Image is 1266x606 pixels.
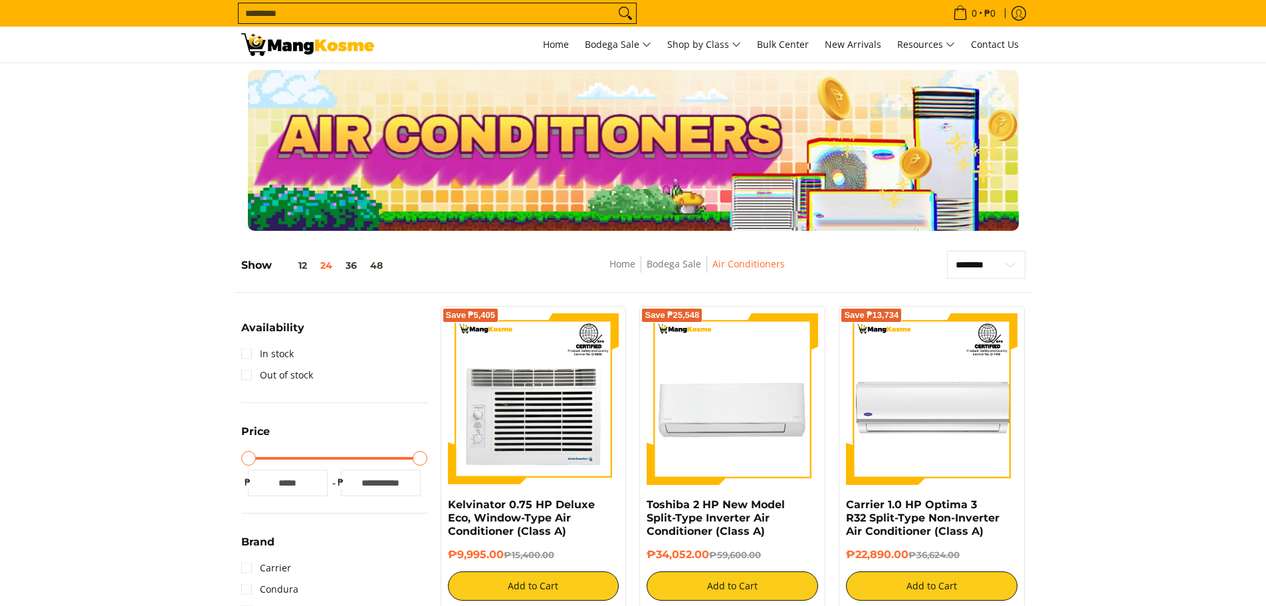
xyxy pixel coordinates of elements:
span: Resources [897,37,955,53]
a: Air Conditioners [712,257,785,270]
a: In stock [241,343,294,365]
button: Add to Cart [647,571,818,601]
a: Resources [891,27,962,63]
span: • [949,6,1000,21]
span: Availability [241,323,304,333]
summary: Open [241,426,270,447]
a: Carrier 1.0 HP Optima 3 R32 Split-Type Non-Inverter Air Conditioner (Class A) [846,498,1000,537]
summary: Open [241,323,304,343]
a: Contact Us [964,27,1025,63]
h6: ₱9,995.00 [448,548,619,561]
button: 36 [339,260,364,271]
a: Home [536,27,576,63]
a: Kelvinator 0.75 HP Deluxe Eco, Window-Type Air Conditioner (Class A) [448,498,595,537]
span: Save ₱25,548 [645,311,699,319]
del: ₱15,400.00 [504,549,554,560]
h6: ₱34,052.00 [647,548,818,561]
button: 48 [364,260,389,271]
a: Condura [241,579,298,600]
img: Carrier 1.0 HP Optima 3 R32 Split-Type Non-Inverter Air Conditioner (Class A) [846,313,1017,485]
button: 24 [314,260,339,271]
span: ₱ [334,476,348,489]
button: Add to Cart [846,571,1017,601]
img: Toshiba 2 HP New Model Split-Type Inverter Air Conditioner (Class A) [647,313,818,485]
button: Add to Cart [448,571,619,601]
a: Carrier [241,557,291,579]
span: Contact Us [971,38,1019,51]
a: Toshiba 2 HP New Model Split-Type Inverter Air Conditioner (Class A) [647,498,785,537]
span: Brand [241,537,274,547]
span: New Arrivals [825,38,881,51]
h5: Show [241,259,389,272]
a: Bulk Center [750,27,815,63]
span: Bulk Center [757,38,809,51]
img: Kelvinator 0.75 HP Deluxe Eco, Window-Type Air Conditioner (Class A) [448,313,619,485]
a: Shop by Class [661,27,748,63]
span: ₱0 [982,9,998,18]
button: Search [615,3,636,23]
span: Price [241,426,270,437]
span: Home [543,38,569,51]
a: Home [609,257,635,270]
span: 0 [970,9,979,18]
img: Bodega Sale Aircon l Mang Kosme: Home Appliances Warehouse Sale [241,33,374,56]
span: Shop by Class [667,37,741,53]
span: Save ₱13,734 [844,311,898,319]
a: New Arrivals [818,27,888,63]
span: Save ₱5,405 [446,311,496,319]
summary: Open [241,537,274,557]
span: ₱ [241,476,255,489]
nav: Main Menu [387,27,1025,63]
a: Out of stock [241,365,313,386]
a: Bodega Sale [647,257,701,270]
nav: Breadcrumbs [512,256,881,286]
h6: ₱22,890.00 [846,548,1017,561]
button: 12 [272,260,314,271]
span: Bodega Sale [585,37,651,53]
del: ₱36,624.00 [908,549,960,560]
a: Bodega Sale [578,27,658,63]
del: ₱59,600.00 [709,549,761,560]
